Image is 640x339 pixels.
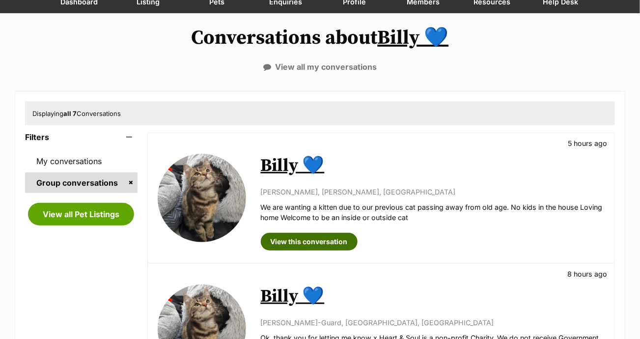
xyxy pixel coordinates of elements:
[378,26,449,50] a: Billy 💙
[567,269,607,279] p: 8 hours ago
[261,233,358,251] a: View this conversation
[63,110,77,117] strong: all 7
[25,151,138,171] a: My conversations
[261,285,325,308] a: Billy 💙
[263,62,377,71] a: View all my conversations
[261,187,605,197] p: [PERSON_NAME], [PERSON_NAME], [GEOGRAPHIC_DATA]
[568,138,607,148] p: 5 hours ago
[261,202,605,223] p: We are wanting a kitten due to our previous cat passing away from old age. No kids in the house L...
[25,133,138,141] header: Filters
[28,203,134,226] a: View all Pet Listings
[261,317,605,328] p: [PERSON_NAME]-Guard, [GEOGRAPHIC_DATA], [GEOGRAPHIC_DATA]
[32,110,121,117] span: Displaying Conversations
[158,154,246,242] img: Billy 💙
[261,155,325,177] a: Billy 💙
[25,172,138,193] a: Group conversations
